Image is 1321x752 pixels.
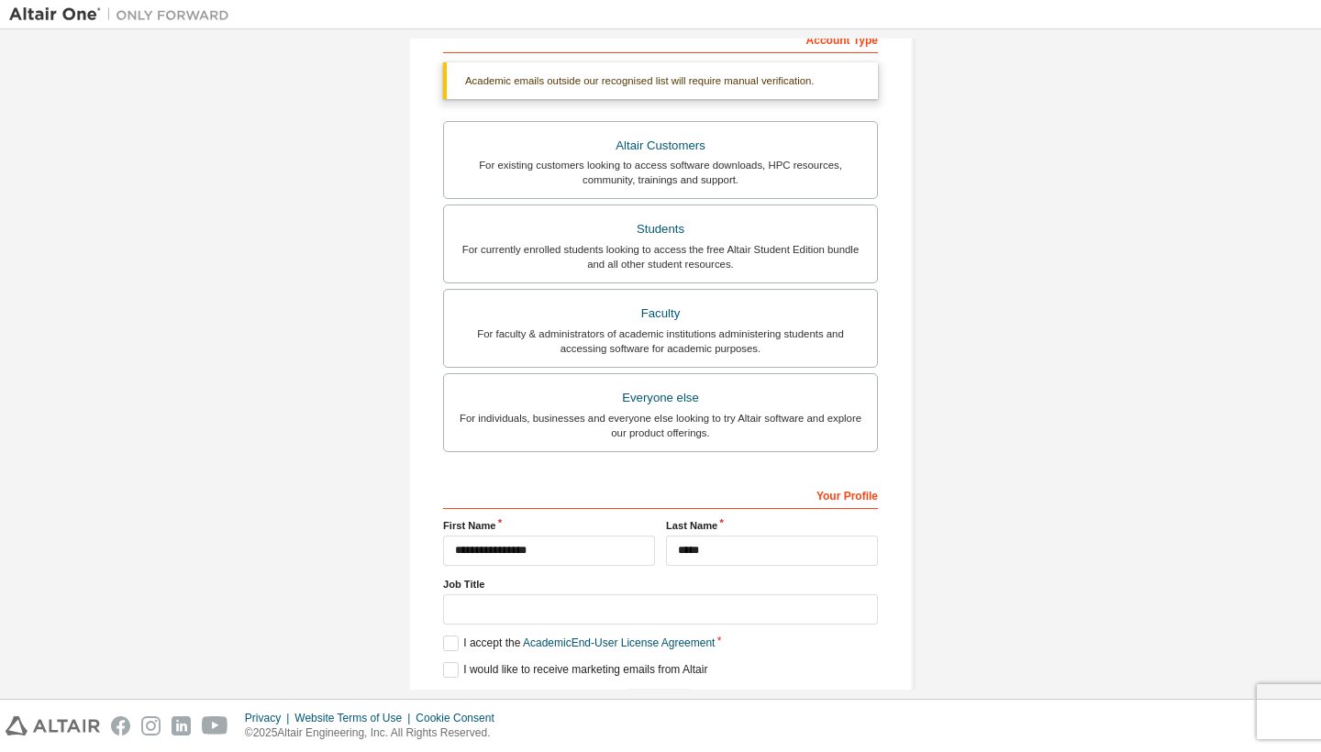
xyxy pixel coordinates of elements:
[443,577,878,592] label: Job Title
[523,636,715,649] a: Academic End-User License Agreement
[455,301,866,326] div: Faculty
[9,6,239,24] img: Altair One
[245,725,505,741] p: © 2025 Altair Engineering, Inc. All Rights Reserved.
[245,711,294,725] div: Privacy
[443,689,878,716] div: Please wait while checking email ...
[6,716,100,735] img: altair_logo.svg
[172,716,191,735] img: linkedin.svg
[416,711,505,725] div: Cookie Consent
[455,133,866,159] div: Altair Customers
[443,518,655,533] label: First Name
[443,480,878,509] div: Your Profile
[111,716,130,735] img: facebook.svg
[666,518,878,533] label: Last Name
[455,158,866,187] div: For existing customers looking to access software downloads, HPC resources, community, trainings ...
[202,716,228,735] img: youtube.svg
[443,62,878,99] div: Academic emails outside our recognised list will require manual verification.
[455,411,866,440] div: For individuals, businesses and everyone else looking to try Altair software and explore our prod...
[455,385,866,411] div: Everyone else
[455,326,866,356] div: For faculty & administrators of academic institutions administering students and accessing softwa...
[455,242,866,271] div: For currently enrolled students looking to access the free Altair Student Edition bundle and all ...
[443,636,715,651] label: I accept the
[443,24,878,53] div: Account Type
[455,216,866,242] div: Students
[294,711,416,725] div: Website Terms of Use
[141,716,161,735] img: instagram.svg
[443,662,707,678] label: I would like to receive marketing emails from Altair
